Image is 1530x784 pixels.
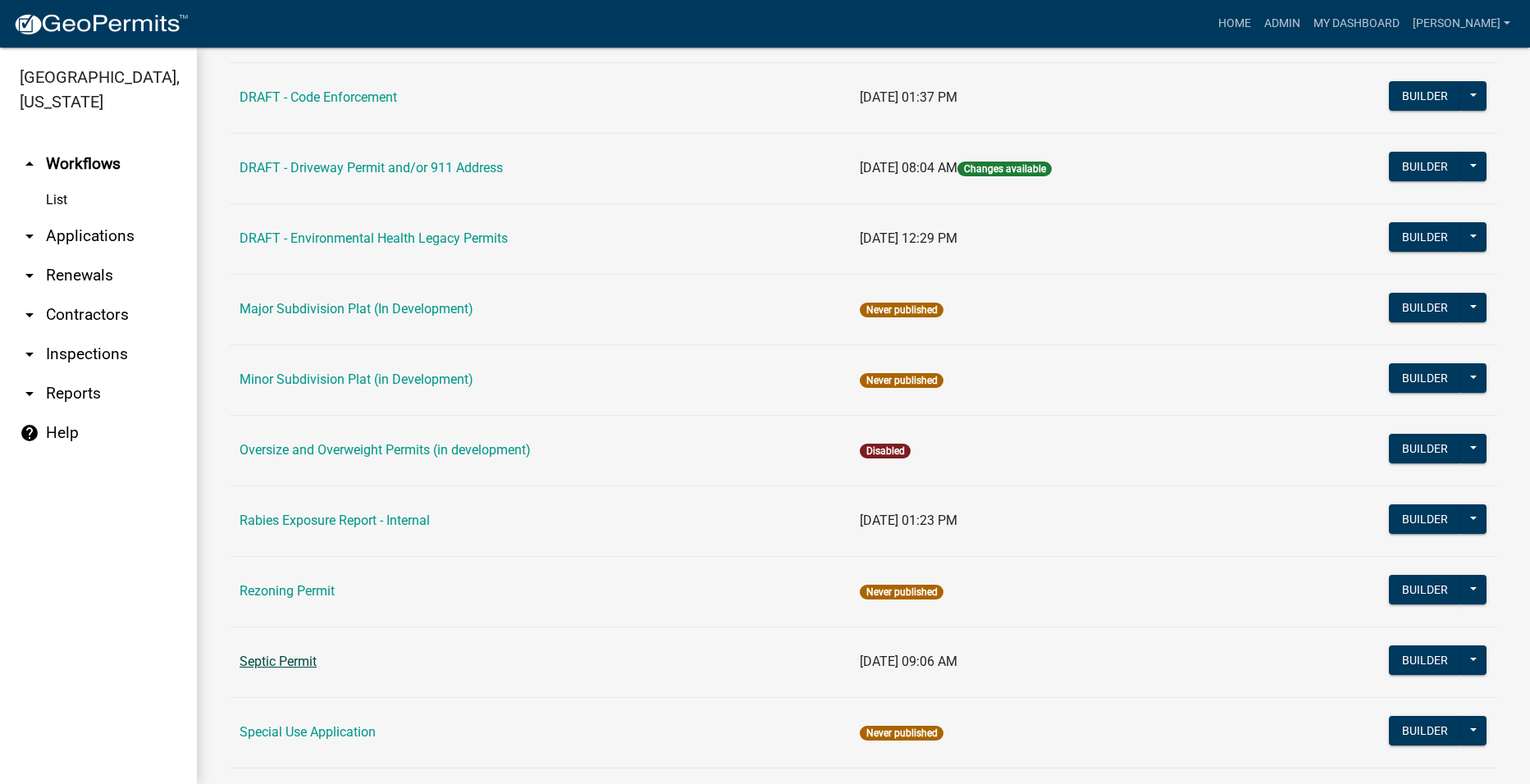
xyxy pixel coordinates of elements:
a: DRAFT - Code Enforcement [240,89,397,105]
span: [DATE] 09:06 AM [860,654,957,669]
i: help [20,423,39,443]
span: [DATE] 01:37 PM [860,89,957,105]
span: Never published [860,585,943,599]
button: Builder [1389,293,1461,322]
span: [DATE] 01:23 PM [860,513,957,528]
span: Changes available [957,162,1051,176]
a: Special Use Application [240,724,376,740]
button: Builder [1389,81,1461,111]
span: Never published [860,373,943,388]
a: Rabies Exposure Report - Internal [240,513,430,528]
span: [DATE] 12:29 PM [860,230,957,246]
span: Never published [860,726,943,741]
button: Builder [1389,716,1461,745]
a: Home [1212,8,1258,39]
i: arrow_drop_down [20,344,39,364]
button: Builder [1389,504,1461,534]
a: DRAFT - Environmental Health Legacy Permits [240,230,508,246]
a: Oversize and Overweight Permits (in development) [240,442,531,458]
a: [PERSON_NAME] [1406,8,1517,39]
button: Builder [1389,575,1461,604]
button: Builder [1389,152,1461,181]
span: Disabled [860,444,910,458]
button: Builder [1389,434,1461,463]
i: arrow_drop_up [20,154,39,174]
a: Septic Permit [240,654,317,669]
a: Admin [1258,8,1307,39]
span: [DATE] 08:04 AM [860,160,957,175]
a: My Dashboard [1307,8,1406,39]
button: Builder [1389,363,1461,393]
span: Never published [860,303,943,317]
a: Major Subdivision Plat (In Development) [240,301,473,317]
a: DRAFT - Driveway Permit and/or 911 Address [240,160,503,175]
button: Builder [1389,222,1461,252]
i: arrow_drop_down [20,384,39,403]
i: arrow_drop_down [20,266,39,285]
a: Minor Subdivision Plat (in Development) [240,371,473,387]
button: Builder [1389,645,1461,675]
a: Rezoning Permit [240,583,335,599]
i: arrow_drop_down [20,305,39,325]
i: arrow_drop_down [20,226,39,246]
